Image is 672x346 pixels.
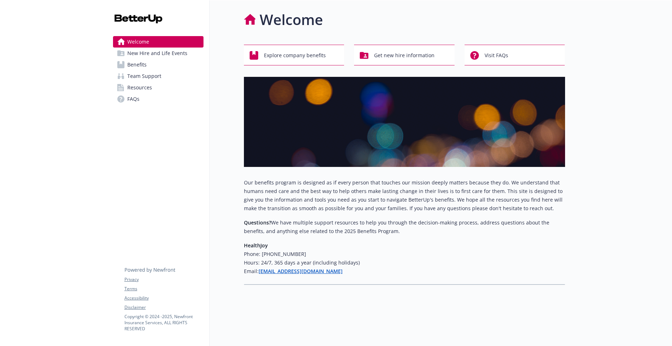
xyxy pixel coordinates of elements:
[127,82,152,93] span: Resources
[244,77,565,167] img: overview page banner
[354,45,455,65] button: Get new hire information
[244,45,344,65] button: Explore company benefits
[124,304,203,311] a: Disclaimer
[127,48,187,59] span: New Hire and Life Events
[124,295,203,301] a: Accessibility
[244,250,565,258] h6: Phone: [PHONE_NUMBER]
[113,48,203,59] a: New Hire and Life Events
[113,93,203,105] a: FAQs
[124,276,203,283] a: Privacy
[264,49,326,62] span: Explore company benefits
[124,313,203,332] p: Copyright © 2024 - 2025 , Newfront Insurance Services, ALL RIGHTS RESERVED
[260,9,323,30] h1: Welcome
[244,258,565,267] h6: Hours: 24/7, 365 days a year (including holidays)​
[244,178,565,213] p: Our benefits program is designed as if every person that touches our mission deeply matters becau...
[127,70,161,82] span: Team Support
[113,82,203,93] a: Resources
[127,36,149,48] span: Welcome
[244,242,268,249] strong: HealthJoy
[244,218,565,236] p: We have multiple support resources to help you through the decision-making process, address quest...
[113,36,203,48] a: Welcome
[127,59,147,70] span: Benefits
[244,267,565,276] h6: Email:
[127,93,139,105] span: FAQs
[244,219,271,226] strong: Questions?
[374,49,435,62] span: Get new hire information
[465,45,565,65] button: Visit FAQs
[113,70,203,82] a: Team Support
[124,286,203,292] a: Terms
[485,49,508,62] span: Visit FAQs
[259,268,343,275] a: [EMAIL_ADDRESS][DOMAIN_NAME]
[113,59,203,70] a: Benefits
